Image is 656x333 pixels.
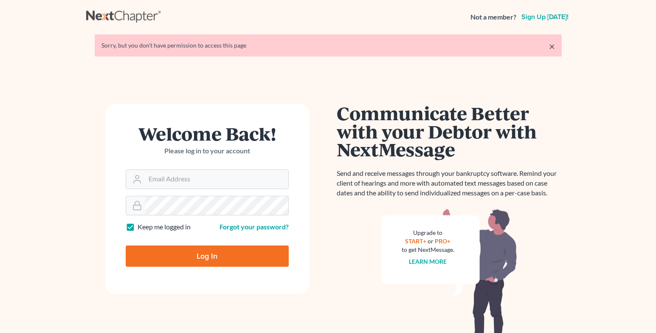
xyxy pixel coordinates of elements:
[220,223,289,231] a: Forgot your password?
[101,41,555,50] div: Sorry, but you don't have permission to access this page
[405,237,426,245] a: START+
[337,169,562,198] p: Send and receive messages through your bankruptcy software. Remind your client of hearings and mo...
[126,124,289,143] h1: Welcome Back!
[428,237,434,245] span: or
[145,170,288,189] input: Email Address
[402,229,454,237] div: Upgrade to
[409,258,447,265] a: Learn more
[402,246,454,254] div: to get NextMessage.
[337,104,562,158] h1: Communicate Better with your Debtor with NextMessage
[470,12,516,22] strong: Not a member?
[435,237,450,245] a: PRO+
[126,246,289,267] input: Log In
[520,14,570,20] a: Sign up [DATE]!
[126,146,289,156] p: Please log in to your account
[549,41,555,51] a: ×
[138,222,191,232] label: Keep me logged in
